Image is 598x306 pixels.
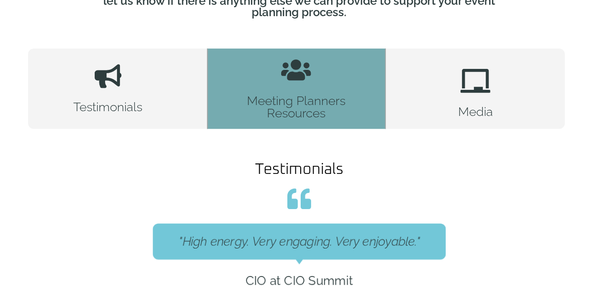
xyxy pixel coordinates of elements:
[458,105,492,118] h2: Media
[28,48,207,129] a: Testimonials
[386,48,565,129] a: Media
[61,162,537,177] h2: Testimonials
[162,233,436,250] div: "High energy. Very engaging. Very enjoyable."
[73,101,142,113] h1: Testimonials
[245,271,353,290] span: CIO at CIO Summit
[241,95,352,119] h2: Meeting Planners Resources
[207,48,386,129] a: Meeting Planners Resources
